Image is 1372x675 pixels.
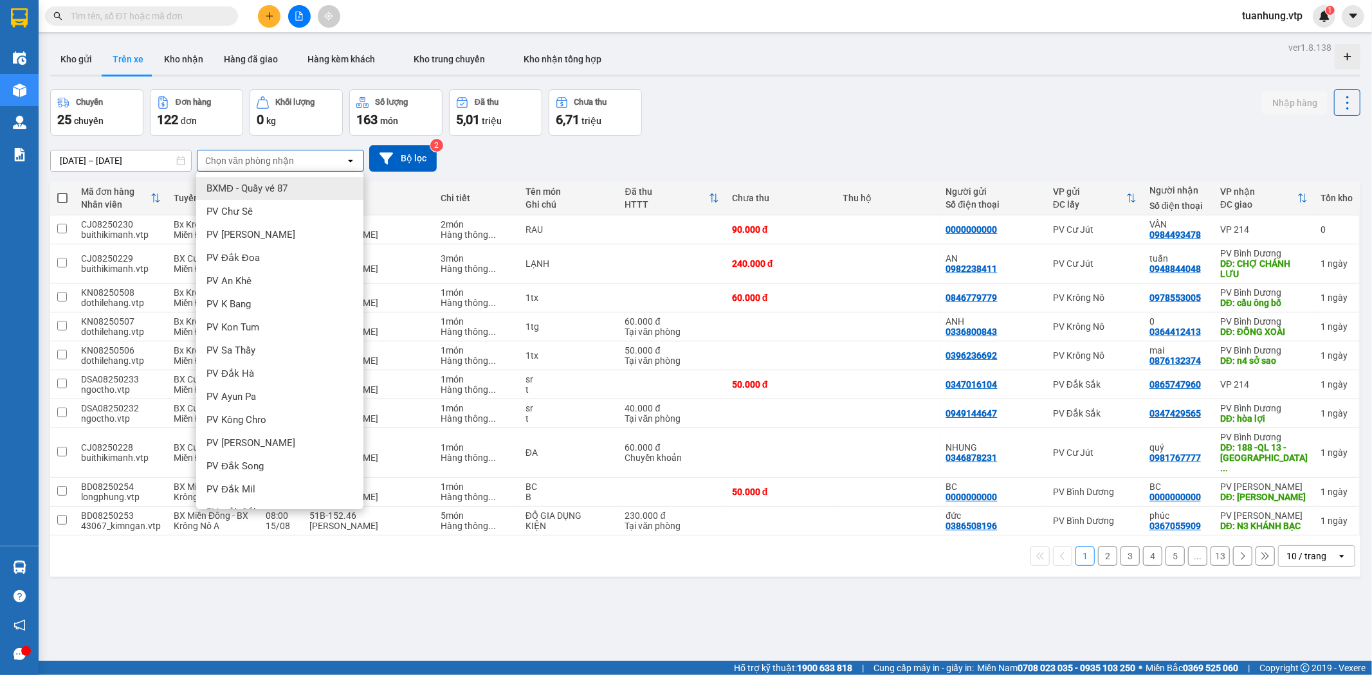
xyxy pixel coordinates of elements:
[1220,510,1308,521] div: PV [PERSON_NAME]
[526,403,612,413] div: sr
[53,12,62,21] span: search
[13,116,26,129] img: warehouse-icon
[206,437,295,449] span: PV [PERSON_NAME]
[1220,248,1308,258] div: PV Bình Dương
[81,374,161,384] div: DSA08250233
[441,492,513,502] div: Hàng thông thường
[574,98,607,107] div: Chưa thu
[81,230,161,240] div: buithikimanh.vtp
[174,403,232,424] span: BX Cư Jút - BX Miền Đông
[441,442,513,453] div: 1 món
[345,156,356,166] svg: open
[1149,264,1201,274] div: 0948844048
[441,510,513,521] div: 5 món
[946,350,998,361] div: 0396236692
[441,413,513,424] div: Hàng thông thường
[206,344,255,357] span: PV Sa Thầy
[81,403,161,413] div: DSA08250232
[309,442,428,453] div: 50F-002.68
[309,287,428,298] div: 50H-807.80
[441,287,513,298] div: 1 món
[309,345,428,355] div: 50H-807.80
[526,321,612,332] div: 1tg
[1120,546,1140,566] button: 3
[488,230,496,240] span: ...
[1328,447,1348,458] span: ngày
[625,327,719,337] div: Tại văn phòng
[81,510,161,521] div: BD08250253
[81,355,161,366] div: dothilehang.vtp
[1053,258,1137,269] div: PV Cư Jút
[1214,181,1314,215] th: Toggle SortBy
[526,258,612,269] div: LẠNH
[81,264,161,274] div: buithikimanh.vtp
[206,205,253,218] span: PV Chư Sê
[51,150,191,171] input: Select a date range.
[556,112,580,127] span: 6,71
[946,453,998,463] div: 0346878231
[309,327,428,337] div: [PERSON_NAME]
[1220,413,1308,424] div: DĐ: hòa lợi
[1321,487,1353,497] div: 1
[309,521,428,531] div: [PERSON_NAME]
[625,355,719,366] div: Tại văn phòng
[526,374,612,384] div: sr
[430,139,443,152] sup: 2
[157,112,178,127] span: 122
[619,181,726,215] th: Toggle SortBy
[1047,181,1143,215] th: Toggle SortBy
[946,442,1040,453] div: NHUNG
[581,116,601,126] span: triệu
[176,98,211,107] div: Đơn hàng
[1328,516,1348,526] span: ngày
[1220,521,1308,531] div: DĐ: N3 KHÁNH BẠC
[1053,292,1137,303] div: PV Krông Nô
[1220,442,1308,473] div: DĐ: 188 -QL 13 - HƯNG ĐỊNH -THUẬN AN - BD
[206,367,254,380] span: PV Đắk Hà
[1328,6,1332,15] span: 1
[441,384,513,395] div: Hàng thông thường
[625,453,719,463] div: Chuyển khoản
[266,510,297,521] div: 08:00
[174,253,232,274] span: BX Cư Jút - BX Miền Đông
[732,224,830,235] div: 90.000 đ
[266,521,297,531] div: 15/08
[74,116,104,126] span: chuyến
[206,182,288,195] span: BXMĐ - Quầy vé 87
[150,89,243,136] button: Đơn hàng122đơn
[81,186,151,197] div: Mã đơn hàng
[1326,6,1335,15] sup: 1
[206,298,251,310] span: PV K Bang
[732,379,830,390] div: 50.000 đ
[81,384,161,395] div: ngoctho.vtp
[81,442,161,453] div: CJ08250228
[526,447,612,458] div: ĐA
[526,224,612,235] div: RAU
[449,89,542,136] button: Đã thu5,01 triệu
[441,355,513,366] div: Hàng thông thường
[1220,327,1308,337] div: DĐ: ĐỒNG XOÀI
[526,521,612,531] div: KIỆN
[81,199,151,210] div: Nhân viên
[206,413,266,426] span: PV Kông Chro
[1328,258,1348,269] span: ngày
[1149,316,1207,327] div: 0
[456,112,480,127] span: 5,01
[81,253,161,264] div: CJ08250229
[1149,521,1201,531] div: 0367055909
[1149,292,1201,303] div: 0978553005
[441,253,513,264] div: 3 món
[732,193,830,203] div: Chưa thu
[488,327,496,337] span: ...
[1149,185,1207,195] div: Người nhận
[1220,355,1308,366] div: DĐ: n4 sở sao
[1053,186,1126,197] div: VP gửi
[1220,224,1308,235] div: VP 214
[309,316,428,327] div: 50H-807.80
[318,5,340,28] button: aim
[1053,447,1137,458] div: PV Cư Jút
[1262,91,1328,114] button: Nhập hàng
[1053,487,1137,497] div: PV Bình Dương
[13,148,26,161] img: solution-icon
[946,510,1040,521] div: đức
